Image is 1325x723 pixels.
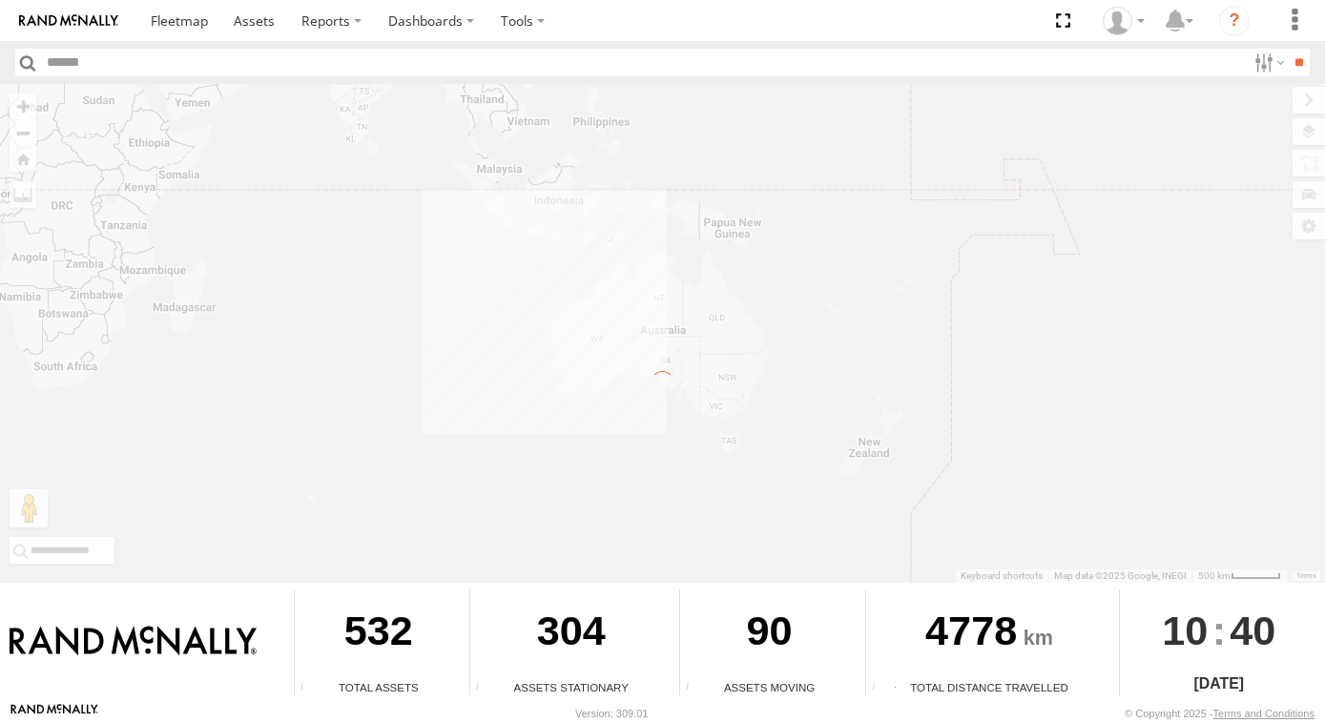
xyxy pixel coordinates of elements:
div: Jaydon Walker [1096,7,1151,35]
div: [DATE] [1120,672,1318,695]
div: Assets Moving [680,679,859,695]
div: 90 [680,589,859,679]
div: Assets Stationary [470,679,673,695]
div: 532 [295,589,462,679]
div: Total number of assets current in transit. [680,681,709,695]
span: 40 [1230,589,1275,671]
a: Terms and Conditions [1213,708,1315,719]
div: 304 [470,589,673,679]
div: Version: 309.01 [575,708,648,719]
div: © Copyright 2025 - [1125,708,1315,719]
div: Total Distance Travelled [866,679,1111,695]
img: Rand McNally [10,626,257,658]
span: 10 [1162,589,1208,671]
label: Search Filter Options [1247,49,1288,76]
i: ? [1219,6,1250,36]
div: Total distance travelled by all assets within specified date range and applied filters [866,681,895,695]
div: Total Assets [295,679,462,695]
div: 4778 [866,589,1111,679]
a: Visit our Website [10,704,98,723]
div: Total number of assets current stationary. [470,681,499,695]
div: : [1120,589,1318,671]
div: Total number of Enabled Assets [295,681,323,695]
img: rand-logo.svg [19,14,118,28]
